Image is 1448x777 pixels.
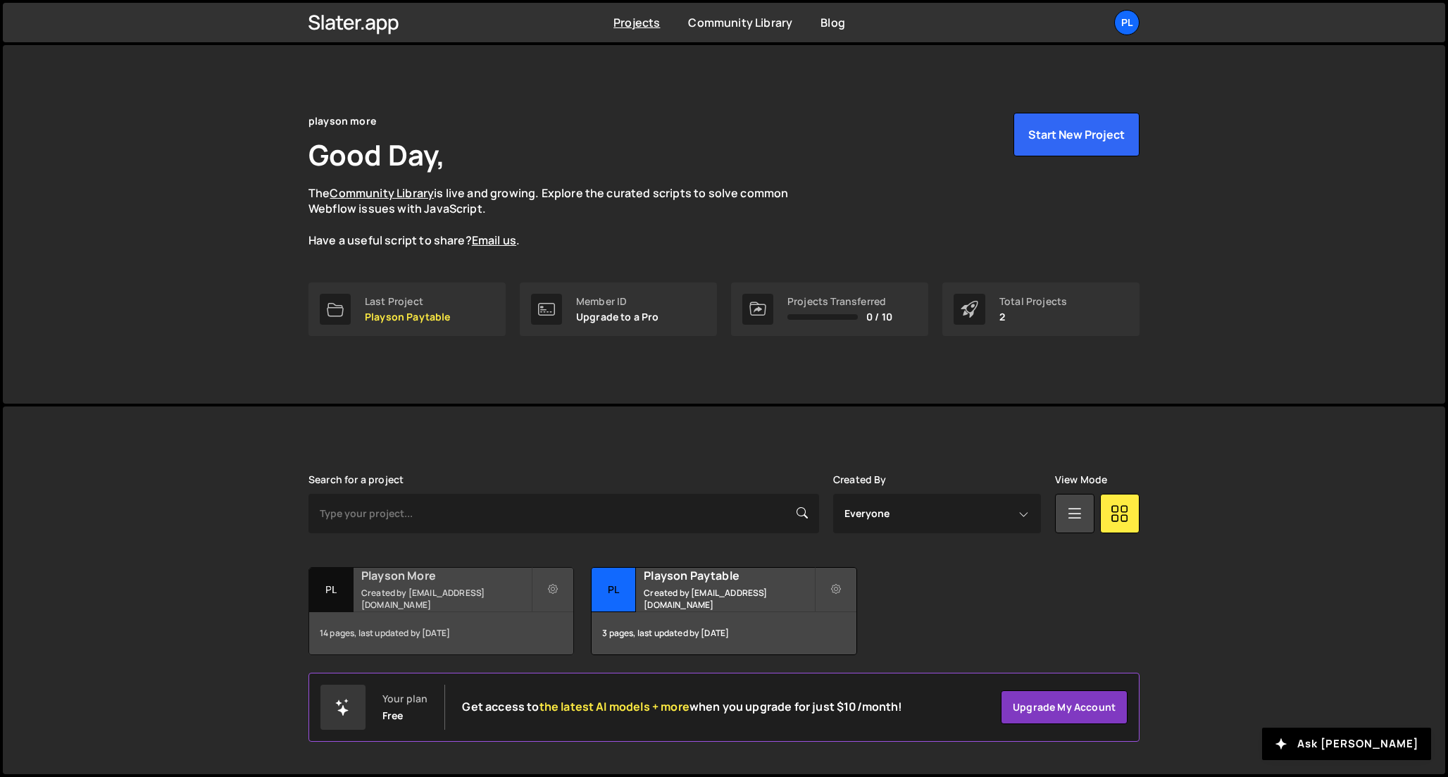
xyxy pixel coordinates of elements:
a: Email us [472,232,516,248]
p: 2 [999,311,1067,323]
small: Created by [EMAIL_ADDRESS][DOMAIN_NAME] [361,587,531,611]
div: Total Projects [999,296,1067,307]
h2: Playson Paytable [644,568,813,583]
a: Last Project Playson Paytable [308,282,506,336]
h1: Good Day, [308,135,445,174]
p: Playson Paytable [365,311,451,323]
div: Member ID [576,296,659,307]
span: the latest AI models + more [539,699,689,714]
div: Last Project [365,296,451,307]
label: Created By [833,474,887,485]
a: Upgrade my account [1001,690,1128,724]
a: Community Library [330,185,434,201]
h2: Get access to when you upgrade for just $10/month! [462,700,902,714]
a: Community Library [688,15,792,30]
div: Pl [592,568,636,612]
label: Search for a project [308,474,404,485]
a: Projects [613,15,660,30]
p: The is live and growing. Explore the curated scripts to solve common Webflow issues with JavaScri... [308,185,816,249]
small: Created by [EMAIL_ADDRESS][DOMAIN_NAME] [644,587,813,611]
a: Pl Playson More Created by [EMAIL_ADDRESS][DOMAIN_NAME] 14 pages, last updated by [DATE] [308,567,574,655]
a: Pl Playson Paytable Created by [EMAIL_ADDRESS][DOMAIN_NAME] 3 pages, last updated by [DATE] [591,567,856,655]
div: 14 pages, last updated by [DATE] [309,612,573,654]
h2: Playson More [361,568,531,583]
div: Projects Transferred [787,296,892,307]
p: Upgrade to a Pro [576,311,659,323]
a: pl [1114,10,1140,35]
div: 3 pages, last updated by [DATE] [592,612,856,654]
div: Pl [309,568,354,612]
div: playson more [308,113,376,130]
label: View Mode [1055,474,1107,485]
div: Your plan [382,693,427,704]
a: Blog [820,15,845,30]
div: Free [382,710,404,721]
button: Ask [PERSON_NAME] [1262,728,1431,760]
span: 0 / 10 [866,311,892,323]
button: Start New Project [1013,113,1140,156]
input: Type your project... [308,494,819,533]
